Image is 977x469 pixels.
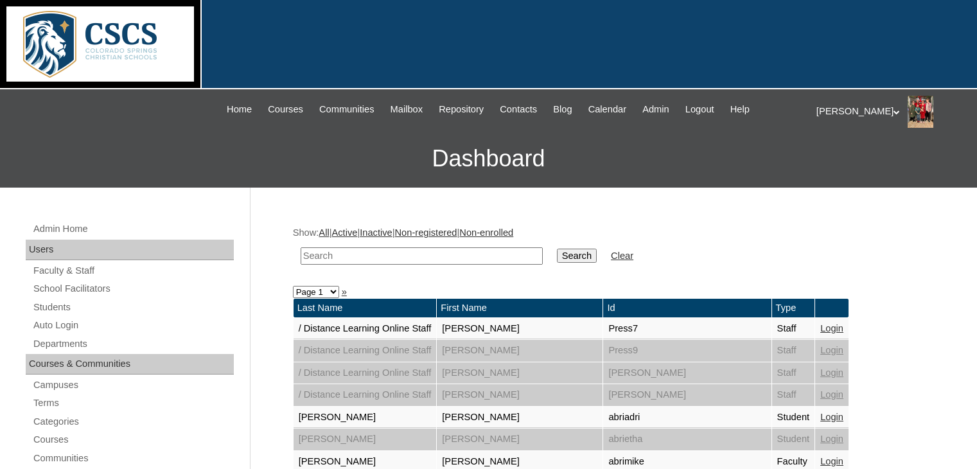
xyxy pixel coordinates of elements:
[772,429,815,450] td: Student
[820,434,843,444] a: Login
[730,102,750,117] span: Help
[772,299,815,317] td: Type
[220,102,258,117] a: Home
[32,414,234,430] a: Categories
[772,318,815,340] td: Staff
[437,299,603,317] td: First Name
[820,367,843,378] a: Login
[611,251,633,261] a: Clear
[908,96,933,128] img: Stephanie Phillips
[32,395,234,411] a: Terms
[294,340,437,362] td: / Distance Learning Online Staff
[331,227,357,238] a: Active
[32,317,234,333] a: Auto Login
[547,102,578,117] a: Blog
[384,102,430,117] a: Mailbox
[603,340,771,362] td: Press9
[636,102,676,117] a: Admin
[32,450,234,466] a: Communities
[582,102,633,117] a: Calendar
[342,287,347,297] a: »
[437,362,603,384] td: [PERSON_NAME]
[437,407,603,429] td: [PERSON_NAME]
[603,299,771,317] td: Id
[772,362,815,384] td: Staff
[772,407,815,429] td: Student
[500,102,537,117] span: Contacts
[360,227,392,238] a: Inactive
[820,345,843,355] a: Login
[588,102,626,117] span: Calendar
[493,102,543,117] a: Contacts
[294,299,437,317] td: Last Name
[319,102,374,117] span: Communities
[437,384,603,406] td: [PERSON_NAME]
[32,432,234,448] a: Courses
[772,340,815,362] td: Staff
[301,247,543,265] input: Search
[294,384,437,406] td: / Distance Learning Online Staff
[26,240,234,260] div: Users
[820,323,843,333] a: Login
[603,318,771,340] td: Press7
[32,299,234,315] a: Students
[603,407,771,429] td: abriadri
[820,389,843,400] a: Login
[724,102,756,117] a: Help
[313,102,381,117] a: Communities
[437,318,603,340] td: [PERSON_NAME]
[294,362,437,384] td: / Distance Learning Online Staff
[603,429,771,450] td: abrietha
[437,340,603,362] td: [PERSON_NAME]
[268,102,303,117] span: Courses
[32,336,234,352] a: Departments
[391,102,423,117] span: Mailbox
[227,102,252,117] span: Home
[820,412,843,422] a: Login
[32,377,234,393] a: Campuses
[6,6,194,82] img: logo-white.png
[459,227,513,238] a: Non-enrolled
[437,429,603,450] td: [PERSON_NAME]
[642,102,669,117] span: Admin
[553,102,572,117] span: Blog
[294,429,437,450] td: [PERSON_NAME]
[395,227,457,238] a: Non-registered
[26,354,234,375] div: Courses & Communities
[6,130,971,188] h3: Dashboard
[294,318,437,340] td: / Distance Learning Online Staff
[685,102,714,117] span: Logout
[557,249,597,263] input: Search
[32,263,234,279] a: Faculty & Staff
[439,102,484,117] span: Repository
[772,384,815,406] td: Staff
[432,102,490,117] a: Repository
[679,102,721,117] a: Logout
[261,102,310,117] a: Courses
[293,226,929,272] div: Show: | | | |
[603,362,771,384] td: [PERSON_NAME]
[294,407,437,429] td: [PERSON_NAME]
[32,281,234,297] a: School Facilitators
[816,96,964,128] div: [PERSON_NAME]
[319,227,329,238] a: All
[603,384,771,406] td: [PERSON_NAME]
[820,456,843,466] a: Login
[32,221,234,237] a: Admin Home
